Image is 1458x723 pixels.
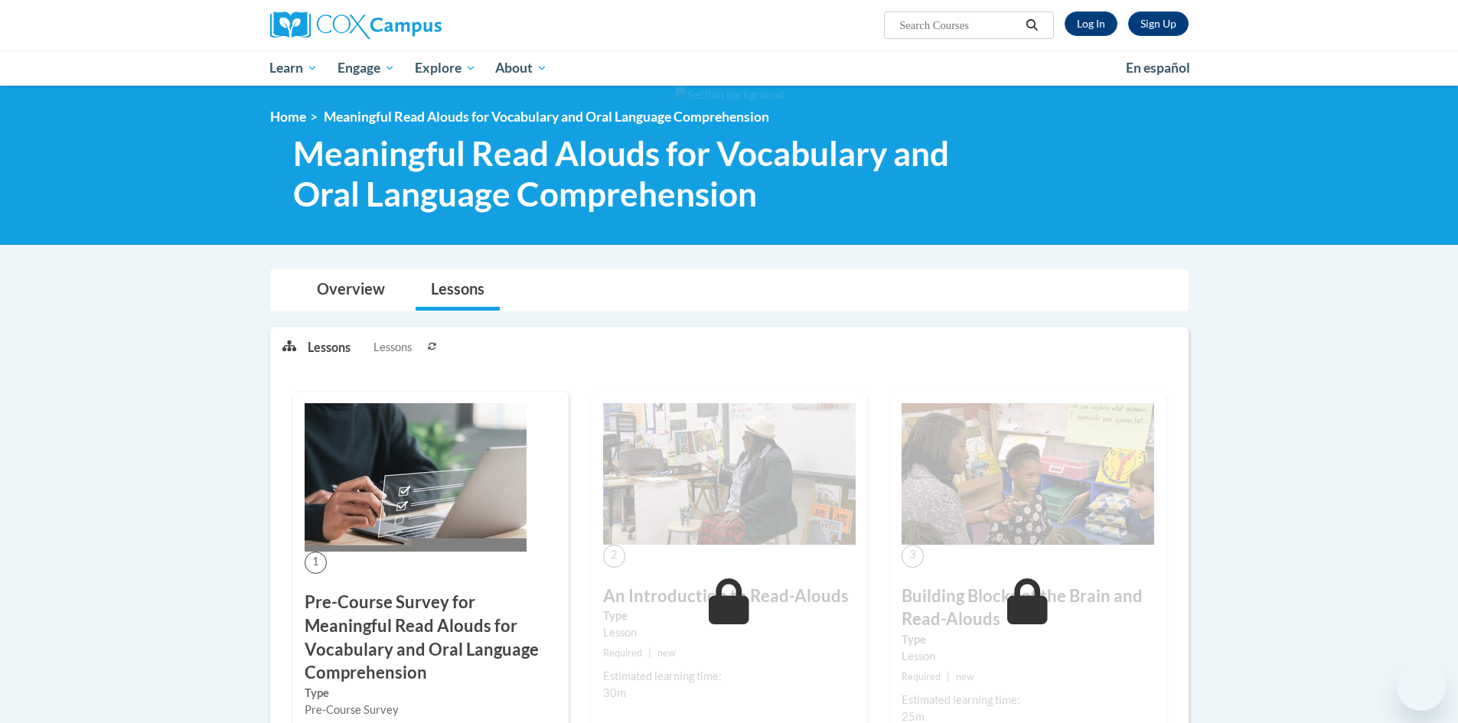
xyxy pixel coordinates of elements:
span: | [947,671,950,682]
span: Meaningful Read Alouds for Vocabulary and Oral Language Comprehension [293,133,977,214]
img: Course Image [305,403,527,552]
a: Register [1128,11,1189,36]
a: Overview [302,270,400,311]
a: Home [270,109,306,125]
span: 2 [603,545,625,567]
iframe: Button to launch messaging window [1397,662,1446,711]
span: 25m [902,710,925,723]
h3: Building Blocks of the Brain and Read-Alouds [902,585,1154,632]
span: En español [1126,60,1190,76]
div: Estimated learning time: [603,668,856,685]
span: 1 [305,552,327,574]
a: Engage [328,50,405,86]
span: Lessons [373,339,412,356]
span: Engage [338,59,395,77]
a: Learn [260,50,328,86]
h3: Pre-Course Survey for Meaningful Read Alouds for Vocabulary and Oral Language Comprehension [305,591,557,685]
span: new [657,647,676,659]
a: Lessons [416,270,500,311]
input: Search Courses [898,16,1020,34]
span: Required [902,671,941,682]
span: About [495,59,547,77]
div: Pre-Course Survey [305,702,557,718]
label: Type [902,631,1154,648]
div: Lesson [902,648,1154,665]
span: Learn [269,59,318,77]
button: Search [1020,16,1043,34]
span: 30m [603,686,626,699]
label: Type [305,685,557,702]
div: Estimated learning time: [902,692,1154,708]
h3: An Introduction to Read-Alouds [603,585,856,608]
span: Required [603,647,642,659]
img: Course Image [902,403,1154,546]
img: Cox Campus [270,11,442,39]
a: Log In [1065,11,1117,36]
img: Course Image [603,403,856,546]
span: Explore [415,59,476,77]
div: Lesson [603,624,856,641]
img: Section background [675,86,784,103]
a: Cox Campus [270,11,561,39]
span: | [648,647,651,659]
a: Explore [405,50,486,86]
a: En español [1116,52,1200,84]
span: 3 [902,545,924,567]
label: Type [603,607,856,624]
span: new [956,671,974,682]
span: Meaningful Read Alouds for Vocabulary and Oral Language Comprehension [324,109,769,125]
div: Main menu [247,50,1212,86]
a: About [485,50,557,86]
p: Lessons [308,339,351,356]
